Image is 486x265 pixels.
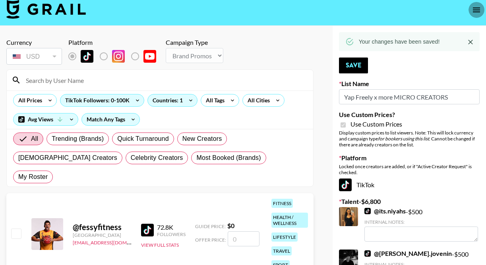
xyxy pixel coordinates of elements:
div: fitness [271,199,293,208]
div: All Prices [14,94,44,106]
div: @ fessyfitness [73,222,132,232]
span: Guide Price: [195,223,226,229]
span: [DEMOGRAPHIC_DATA] Creators [18,153,117,163]
img: Instagram [112,50,125,63]
img: TikTok [81,50,93,63]
img: TikTok [141,224,154,236]
button: open drawer [469,2,484,18]
div: Display custom prices to list viewers. Note: This will lock currency and campaign type . Cannot b... [339,130,480,148]
div: Your changes have been saved! [359,35,440,49]
span: Trending (Brands) [52,134,104,144]
label: Talent - $ 6,800 [339,198,480,205]
div: All Tags [201,94,226,106]
div: USD [8,50,60,63]
div: Countries: 1 [148,94,197,106]
div: 72.8K [157,223,186,231]
img: YouTube [143,50,156,63]
span: Quick Turnaround [117,134,169,144]
div: Avg Views [14,113,78,125]
div: TikTok Followers: 0-100K [60,94,144,106]
div: Platform [68,38,163,46]
div: List locked to TikTok. [68,48,163,65]
a: [EMAIL_ADDRESS][DOMAIN_NAME] [73,238,153,246]
div: Currency [6,38,62,46]
input: 0 [228,231,259,246]
div: All Cities [243,94,271,106]
div: Followers [157,231,186,237]
label: List Name [339,80,480,88]
span: Celebrity Creators [131,153,183,163]
span: Use Custom Prices [350,120,402,128]
em: for bookers using this list [378,136,429,142]
div: Currency is locked to USD [6,46,62,66]
div: Match Any Tags [82,113,139,125]
img: TikTok [364,208,371,214]
strong: $ 0 [227,222,234,229]
label: Use Custom Prices? [339,111,480,119]
button: Close [465,36,476,48]
span: Offer Price: [195,237,226,243]
span: All [31,134,38,144]
button: View Full Stats [141,242,179,248]
div: TikTok [339,179,480,191]
input: Search by User Name [21,74,308,86]
span: My Roster [18,172,48,182]
div: Internal Notes: [364,219,478,225]
img: TikTok [364,250,371,257]
span: Most Booked (Brands) [196,153,261,163]
div: Locked once creators are added, or if "Active Creator Request" is checked. [339,163,480,175]
div: - $ 500 [364,207,478,242]
div: health / wellness [271,213,308,228]
div: Campaign Type [166,38,223,46]
div: lifestyle [271,232,298,242]
label: Platform [339,154,480,162]
div: [GEOGRAPHIC_DATA] [73,232,132,238]
div: travel [271,246,292,255]
a: @[PERSON_NAME].jovenin [364,250,452,257]
a: @its.niyahs [364,207,406,215]
button: Save [339,58,368,73]
img: TikTok [339,179,352,191]
span: New Creators [182,134,222,144]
